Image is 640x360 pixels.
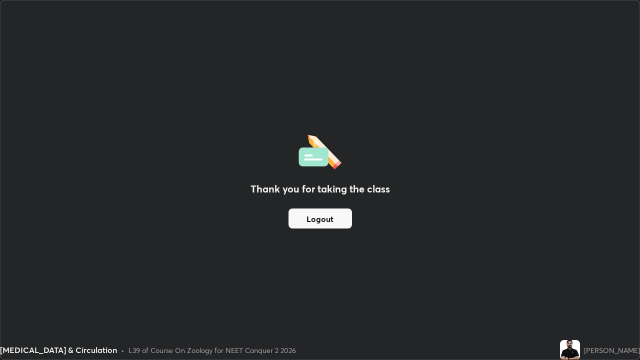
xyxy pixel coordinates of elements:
[288,208,352,228] button: Logout
[584,345,640,355] div: [PERSON_NAME]
[560,340,580,360] img: 54f690991e824e6993d50b0d6a1f1dc5.jpg
[250,181,390,196] h2: Thank you for taking the class
[298,131,341,169] img: offlineFeedback.1438e8b3.svg
[121,345,124,355] div: •
[128,345,296,355] div: L39 of Course On Zoology for NEET Conquer 2 2026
